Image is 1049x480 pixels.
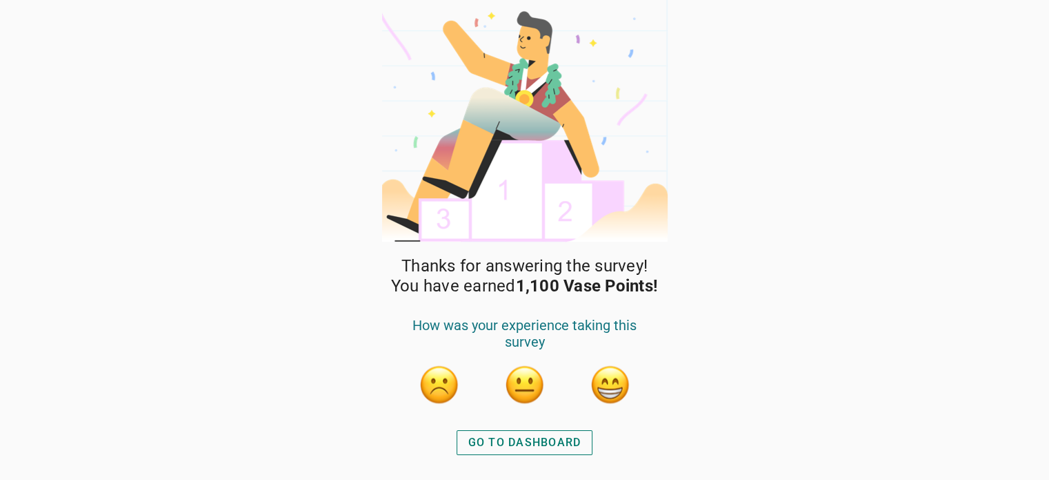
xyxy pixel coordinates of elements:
[457,430,593,455] button: GO TO DASHBOARD
[397,317,653,364] div: How was your experience taking this survey
[391,276,658,296] span: You have earned
[516,276,659,296] strong: 1,100 Vase Points!
[468,434,581,451] div: GO TO DASHBOARD
[401,256,648,276] span: Thanks for answering the survey!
